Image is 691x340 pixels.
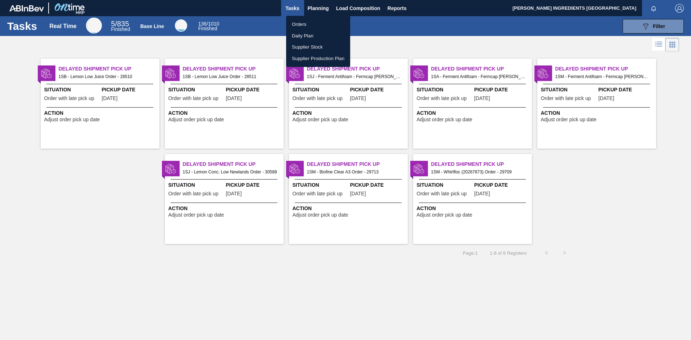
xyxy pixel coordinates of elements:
a: Supplier Stock [286,41,350,53]
a: Daily Plan [286,30,350,42]
a: Supplier Production Plan [286,53,350,64]
a: Orders [286,19,350,30]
